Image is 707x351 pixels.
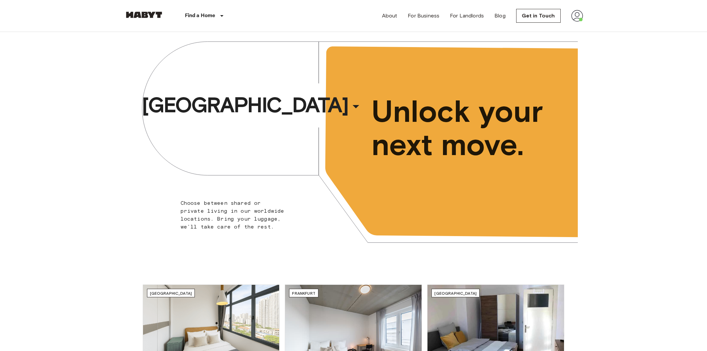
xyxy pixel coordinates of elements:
[571,10,583,22] img: avatar
[139,90,367,120] button: [GEOGRAPHIC_DATA]
[371,95,551,161] span: Unlock your next move.
[516,9,561,23] a: Get in Touch
[181,200,284,230] span: Choose between shared or private living in our worldwide locations. Bring your luggage, we'll tak...
[124,12,164,18] img: Habyt
[185,12,216,20] p: Find a Home
[408,12,439,20] a: For Business
[450,12,484,20] a: For Landlords
[292,291,315,296] span: Frankfurt
[494,12,506,20] a: Blog
[382,12,398,20] a: About
[142,92,348,118] span: [GEOGRAPHIC_DATA]
[434,291,477,296] span: [GEOGRAPHIC_DATA]
[150,291,192,296] span: [GEOGRAPHIC_DATA]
